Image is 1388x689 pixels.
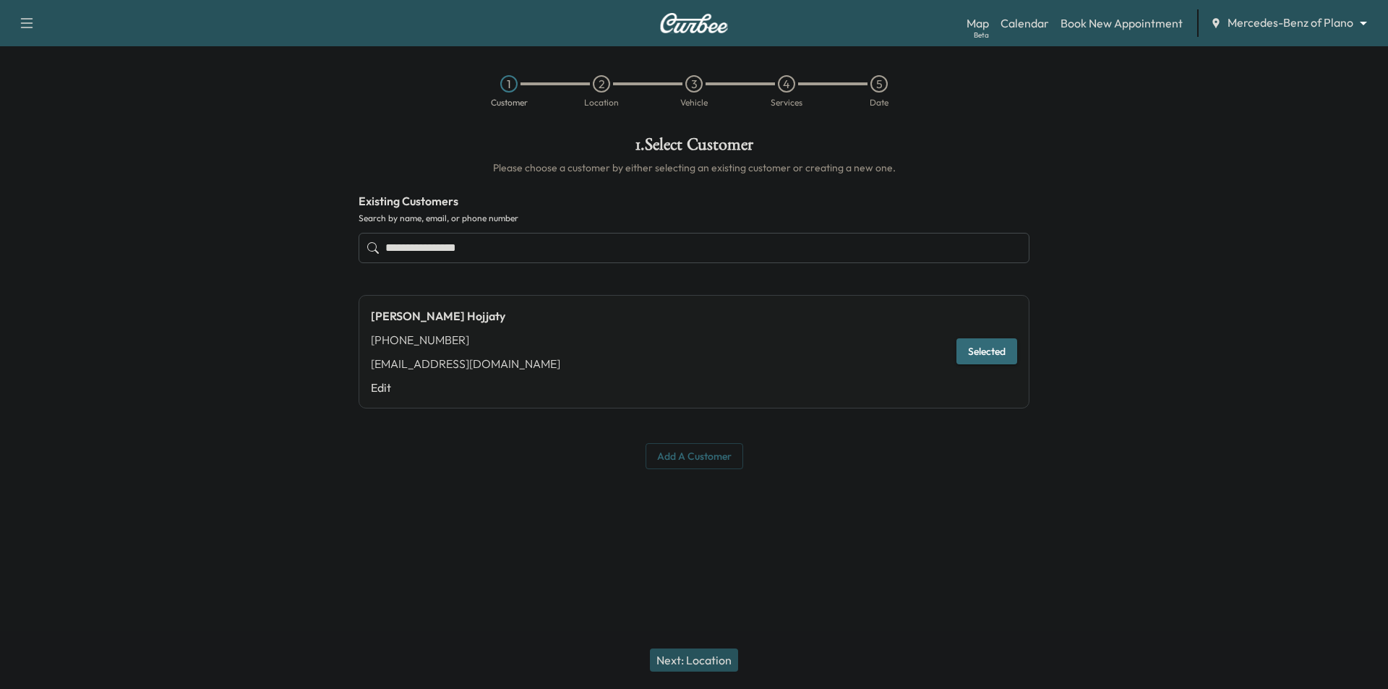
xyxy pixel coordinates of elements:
[371,331,560,348] div: [PHONE_NUMBER]
[1001,14,1049,32] a: Calendar
[359,161,1029,175] h6: Please choose a customer by either selecting an existing customer or creating a new one.
[1061,14,1183,32] a: Book New Appointment
[680,98,708,107] div: Vehicle
[974,30,989,40] div: Beta
[646,443,743,470] button: Add a customer
[359,136,1029,161] h1: 1 . Select Customer
[659,13,729,33] img: Curbee Logo
[956,338,1017,365] button: Selected
[500,75,518,93] div: 1
[967,14,989,32] a: MapBeta
[584,98,619,107] div: Location
[593,75,610,93] div: 2
[650,649,738,672] button: Next: Location
[685,75,703,93] div: 3
[1228,14,1353,31] span: Mercedes-Benz of Plano
[371,379,560,396] a: Edit
[359,192,1029,210] h4: Existing Customers
[371,355,560,372] div: [EMAIL_ADDRESS][DOMAIN_NAME]
[778,75,795,93] div: 4
[771,98,802,107] div: Services
[359,213,1029,224] label: Search by name, email, or phone number
[491,98,528,107] div: Customer
[870,75,888,93] div: 5
[371,307,560,325] div: [PERSON_NAME] Hojjaty
[870,98,888,107] div: Date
